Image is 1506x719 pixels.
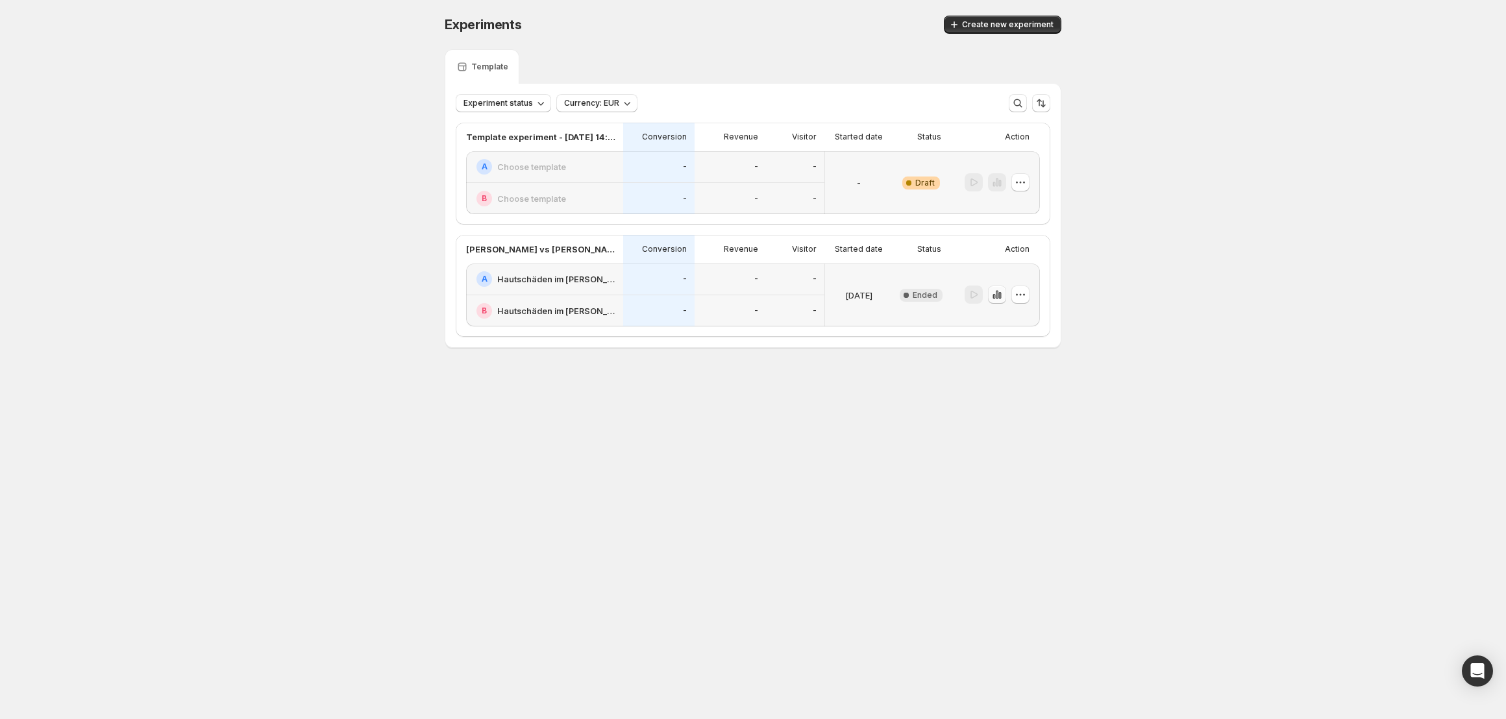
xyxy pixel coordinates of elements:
h2: A [482,162,488,172]
h2: B [482,306,487,316]
p: Action [1005,132,1030,142]
span: Currency: EUR [564,98,619,108]
p: Started date [835,244,883,254]
p: - [813,274,817,284]
span: Create new experiment [962,19,1054,30]
button: Create new experiment [944,16,1061,34]
p: [DATE] [845,289,872,302]
p: - [754,306,758,316]
p: Revenue [724,244,758,254]
p: Conversion [642,244,687,254]
p: Started date [835,132,883,142]
button: Experiment status [456,94,551,112]
p: - [813,193,817,204]
h2: Hautschäden im [PERSON_NAME] [497,304,615,317]
p: - [754,162,758,172]
h2: Hautschäden im [PERSON_NAME] [497,273,615,286]
button: Sort the results [1032,94,1050,112]
p: - [683,274,687,284]
p: - [754,274,758,284]
span: Draft [915,178,935,188]
p: Action [1005,244,1030,254]
h2: A [482,274,488,284]
span: Experiments [445,17,522,32]
h2: B [482,193,487,204]
p: - [857,177,861,189]
p: Status [917,244,941,254]
p: - [683,162,687,172]
p: - [813,162,817,172]
p: Template experiment - [DATE] 14:04:15 [466,130,615,143]
p: Visitor [792,244,817,254]
h2: Choose template [497,160,566,173]
p: Template [471,62,508,72]
div: Open Intercom Messenger [1462,655,1493,687]
p: Conversion [642,132,687,142]
p: - [683,193,687,204]
p: - [683,306,687,316]
p: - [813,306,817,316]
p: Revenue [724,132,758,142]
h2: Choose template [497,192,566,205]
button: Currency: EUR [556,94,637,112]
p: [PERSON_NAME] vs [PERSON_NAME] [PERSON_NAME] [466,243,615,256]
p: Visitor [792,132,817,142]
p: - [754,193,758,204]
span: Experiment status [463,98,533,108]
span: Ended [913,290,937,300]
p: Status [917,132,941,142]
